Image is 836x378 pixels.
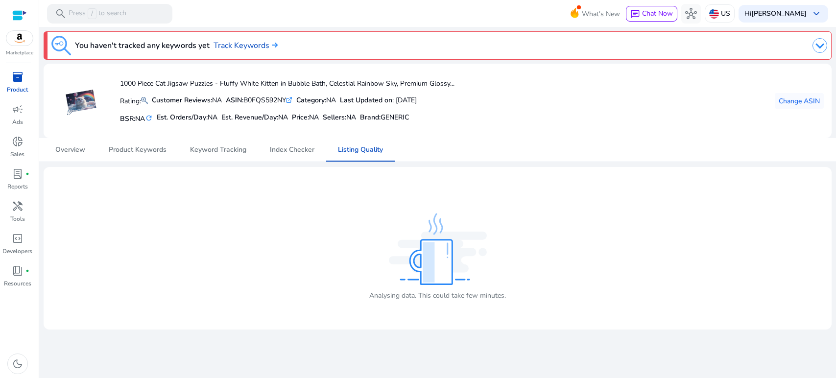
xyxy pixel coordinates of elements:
span: What's New [582,5,620,23]
span: dark_mode [12,358,24,370]
span: inventory_2 [12,71,24,83]
h5: Est. Revenue/Day: [221,114,288,122]
span: fiber_manual_record [25,269,29,273]
p: Product [7,85,28,94]
span: NA [309,113,319,122]
div: NA [296,95,336,105]
h5: Est. Orders/Day: [157,114,217,122]
span: lab_profile [12,168,24,180]
b: Last Updated on [340,95,392,105]
span: Listing Quality [338,146,383,153]
span: code_blocks [12,233,24,244]
p: Hi [744,10,807,17]
p: Marketplace [6,49,33,57]
img: amazon.svg [6,31,33,46]
h3: You haven't tracked any keywords yet [75,40,210,51]
span: campaign [12,103,24,115]
span: Overview [55,146,85,153]
span: fiber_manual_record [25,172,29,176]
span: book_4 [12,265,24,277]
span: Index Checker [270,146,314,153]
img: us.svg [709,9,719,19]
p: Ads [12,118,23,126]
span: hub [685,8,697,20]
p: Press to search [69,8,126,19]
p: Sales [10,150,24,159]
button: Change ASIN [775,93,824,109]
a: Track Keywords [214,40,278,51]
p: US [721,5,730,22]
b: [PERSON_NAME] [751,9,807,18]
p: Developers [2,247,32,256]
p: Reports [7,182,28,191]
span: search [55,8,67,20]
span: chat [630,9,640,19]
span: Brand [360,113,379,122]
span: keyboard_arrow_down [811,8,822,20]
span: NA [278,113,288,122]
p: Resources [4,279,31,288]
span: Chat Now [642,9,673,18]
b: Category: [296,95,326,105]
span: NA [208,113,217,122]
span: Change ASIN [779,96,820,106]
span: handyman [12,200,24,212]
img: keyword-tracking.svg [51,36,71,55]
img: dropdown-arrow.svg [812,38,827,53]
span: Keyword Tracking [190,146,246,153]
span: NA [346,113,356,122]
p: Analysing data. This could take few minutes. [369,290,506,301]
p: Rating: [120,94,148,106]
h5: : [360,114,409,122]
mat-icon: refresh [145,114,153,123]
img: arrow-right.svg [269,42,278,48]
b: Customer Reviews: [152,95,212,105]
h5: BSR: [120,113,153,123]
h4: 1000 Piece Cat Jigsaw Puzzles - Fluffy White Kitten in Bubble Bath, Celestial Rainbow Sky, Premiu... [120,80,454,88]
div: B0FQS592NY [226,95,292,105]
img: analysing_data.svg [389,213,487,285]
p: Tools [10,214,25,223]
h5: Price: [292,114,319,122]
div: NA [152,95,222,105]
b: ASIN: [226,95,243,105]
span: / [88,8,96,19]
span: Product Keywords [109,146,167,153]
span: GENERIC [381,113,409,122]
h5: Sellers: [323,114,356,122]
div: : [DATE] [340,95,417,105]
span: NA [135,114,145,123]
button: chatChat Now [626,6,677,22]
span: donut_small [12,136,24,147]
button: hub [681,4,701,24]
img: 713IBvhRLmL.jpg [63,83,99,119]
